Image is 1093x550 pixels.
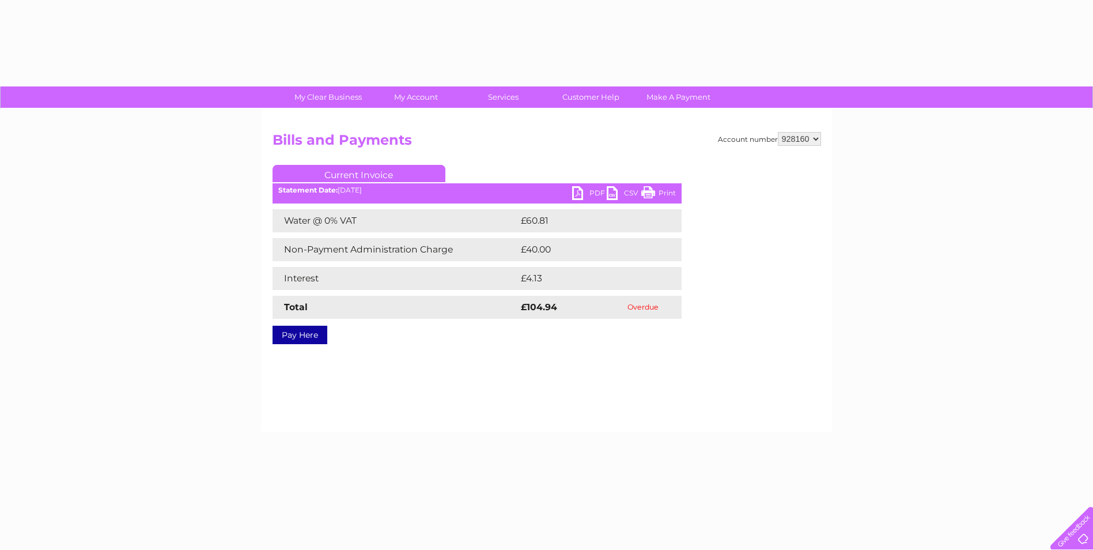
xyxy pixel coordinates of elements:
[518,238,659,261] td: £40.00
[273,132,821,154] h2: Bills and Payments
[607,186,641,203] a: CSV
[273,326,327,344] a: Pay Here
[273,165,445,182] a: Current Invoice
[543,86,638,108] a: Customer Help
[456,86,551,108] a: Services
[273,238,518,261] td: Non-Payment Administration Charge
[572,186,607,203] a: PDF
[368,86,463,108] a: My Account
[518,209,657,232] td: £60.81
[273,186,682,194] div: [DATE]
[641,186,676,203] a: Print
[518,267,653,290] td: £4.13
[281,86,376,108] a: My Clear Business
[273,209,518,232] td: Water @ 0% VAT
[718,132,821,146] div: Account number
[278,186,338,194] b: Statement Date:
[605,296,682,319] td: Overdue
[284,302,308,312] strong: Total
[521,302,557,312] strong: £104.94
[631,86,726,108] a: Make A Payment
[273,267,518,290] td: Interest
